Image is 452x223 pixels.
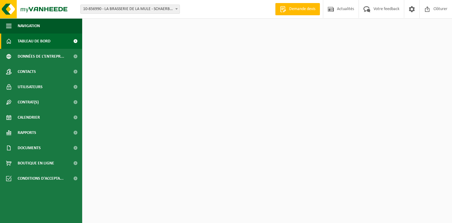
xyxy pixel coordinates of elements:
span: Rapports [18,125,36,140]
span: Calendrier [18,110,40,125]
span: Données de l'entrepr... [18,49,64,64]
span: Tableau de bord [18,34,51,49]
span: Demande devis [288,6,317,12]
span: 10-856990 - LA BRASSERIE DE LA MULE - SCHAERBEEK [80,5,180,14]
span: Documents [18,140,41,156]
iframe: chat widget [3,210,102,223]
span: Utilisateurs [18,79,43,95]
span: Navigation [18,18,40,34]
span: Conditions d'accepta... [18,171,64,186]
span: Contrat(s) [18,95,39,110]
span: Contacts [18,64,36,79]
span: Boutique en ligne [18,156,54,171]
a: Demande devis [275,3,320,15]
span: 10-856990 - LA BRASSERIE DE LA MULE - SCHAERBEEK [81,5,180,13]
